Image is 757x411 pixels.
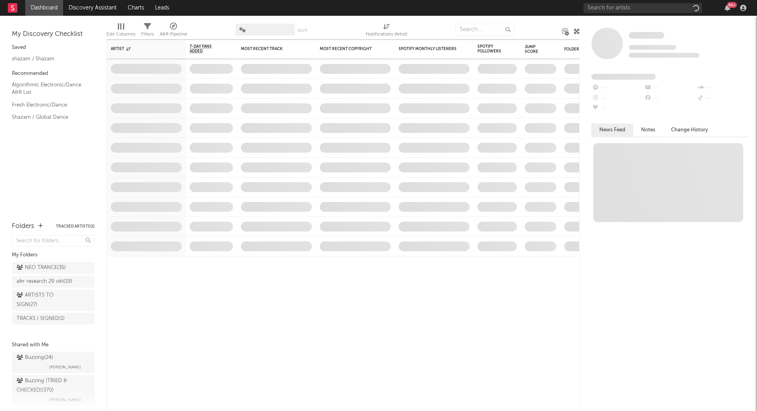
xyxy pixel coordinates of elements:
input: Search for folders... [12,235,95,247]
div: TRACKS I SIGNED ( 1 ) [17,314,65,323]
div: Edit Columns [106,20,135,43]
button: Tracked Artists(1) [56,224,95,228]
a: ARTISTS TO SIGN(27) [12,290,95,311]
div: Buzzing ( 24 ) [17,353,53,362]
div: -- [697,93,749,103]
div: -- [591,93,644,103]
div: Recommended [12,69,95,78]
div: Buzzing (TRIED & CHECKED) ( 370 ) [17,376,88,395]
button: 99+ [725,5,730,11]
input: Search for artists [584,3,702,13]
a: TRACKS I SIGNED(1) [12,313,95,325]
div: Most Recent Track [241,47,300,51]
div: Spotify Monthly Listeners [399,47,458,51]
div: Saved [12,43,95,52]
div: Folders [12,222,34,231]
div: Shared with Me [12,340,95,350]
div: Notifications (Artist) [366,30,407,39]
div: A&R Pipeline [160,20,187,43]
div: a&r research 29 okt ( 19 ) [17,277,72,286]
button: Notes [633,123,663,136]
div: Notifications (Artist) [366,20,407,43]
div: A&R Pipeline [160,30,187,39]
span: Tracking Since: [DATE] [629,45,676,50]
a: NEO TRANCE(35) [12,262,95,274]
div: Folders [564,47,623,52]
div: Most Recent Copyright [320,47,379,51]
button: News Feed [591,123,633,136]
a: Buzzing(24)[PERSON_NAME] [12,352,95,373]
div: -- [697,83,749,93]
a: Buzzing (TRIED & CHECKED)(370)[PERSON_NAME] [12,375,95,406]
a: shazam / Shazam [12,54,87,63]
div: Filters [141,30,154,39]
div: My Folders [12,250,95,260]
span: Fans Added by Platform [591,74,656,80]
a: a&r research 29 okt(19) [12,276,95,288]
div: 99 + [727,2,737,8]
div: Edit Columns [106,30,135,39]
div: Spotify Followers [477,44,505,54]
div: Filters [141,20,154,43]
div: -- [591,103,644,114]
a: Shazam / Global Dance [12,113,87,121]
div: Artist [111,47,170,51]
div: ARTISTS TO SIGN ( 27 ) [17,291,72,310]
div: My Discovery Checklist [12,30,95,39]
div: NEO TRANCE ( 35 ) [17,263,66,273]
span: [PERSON_NAME] [49,395,81,405]
span: 7-Day Fans Added [190,44,221,54]
span: [PERSON_NAME] [49,362,81,372]
div: -- [591,83,644,93]
input: Search... [455,24,515,35]
button: Change History [663,123,716,136]
a: Some Artist [629,32,664,39]
div: -- [644,93,696,103]
button: Save [297,28,308,33]
div: Jump Score [525,45,544,54]
a: Fresh Electronic/Dance [12,101,87,109]
div: -- [644,83,696,93]
span: 0 fans last week [629,53,699,58]
a: Algorithmic Electronic/Dance A&R List [12,80,87,97]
